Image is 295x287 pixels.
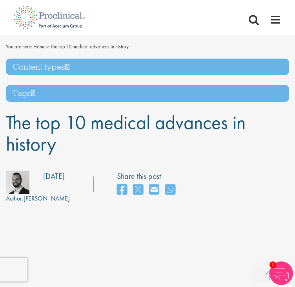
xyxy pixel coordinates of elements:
a: share on whats app [165,182,175,199]
div: [PERSON_NAME] [6,194,70,203]
a: share on twitter [133,182,143,199]
a: share on facebook [117,182,127,199]
label: Share this post [117,171,179,182]
span: Author: [6,194,24,202]
a: share on email [149,182,159,199]
span: You are here: [6,43,32,50]
img: 76d2c18e-6ce3-4617-eefd-08d5a473185b [6,171,29,194]
img: Chatbot [270,261,293,285]
div: [DATE] [43,171,65,182]
span: 1 [270,261,276,268]
span: The top 10 medical advances in history [6,110,246,156]
h3: Tags [6,85,289,102]
h3: Content types [6,59,289,75]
